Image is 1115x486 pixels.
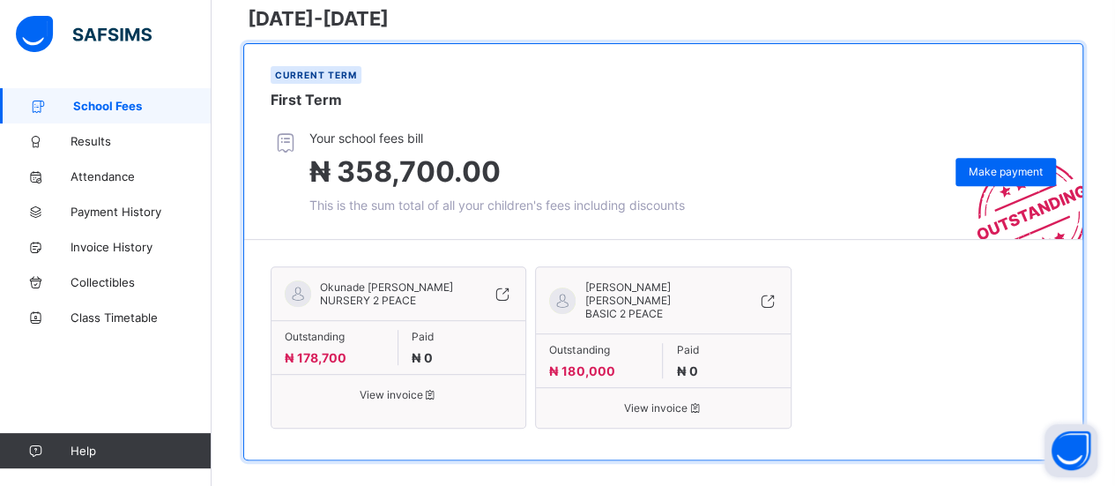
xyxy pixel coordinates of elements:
[320,294,416,307] span: NURSERY 2 PEACE
[71,310,212,325] span: Class Timetable
[275,70,357,80] span: Current term
[285,350,346,365] span: ₦ 178,700
[412,330,512,343] span: Paid
[16,16,152,53] img: safsims
[248,7,389,30] span: [DATE]-[DATE]
[271,91,342,108] span: First Term
[71,134,212,148] span: Results
[320,280,453,294] span: Okunade [PERSON_NAME]
[955,138,1082,239] img: outstanding-stamp.3c148f88c3ebafa6da95868fa43343a1.svg
[309,154,501,189] span: ₦ 358,700.00
[285,330,384,343] span: Outstanding
[73,99,212,113] span: School Fees
[71,205,212,219] span: Payment History
[584,280,732,307] span: [PERSON_NAME] [PERSON_NAME]
[676,343,777,356] span: Paid
[309,131,685,146] span: Your school fees bill
[584,307,662,320] span: BASIC 2 PEACE
[969,165,1043,178] span: Make payment
[285,388,512,401] span: View invoice
[549,343,649,356] span: Outstanding
[676,363,697,378] span: ₦ 0
[549,363,614,378] span: ₦ 180,000
[71,169,212,183] span: Attendance
[309,198,685,213] span: This is the sum total of all your children's fees including discounts
[1044,424,1097,477] button: Open asap
[71,444,211,458] span: Help
[71,240,212,254] span: Invoice History
[549,401,777,415] span: View invoice
[71,275,212,289] span: Collectibles
[412,350,433,365] span: ₦ 0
